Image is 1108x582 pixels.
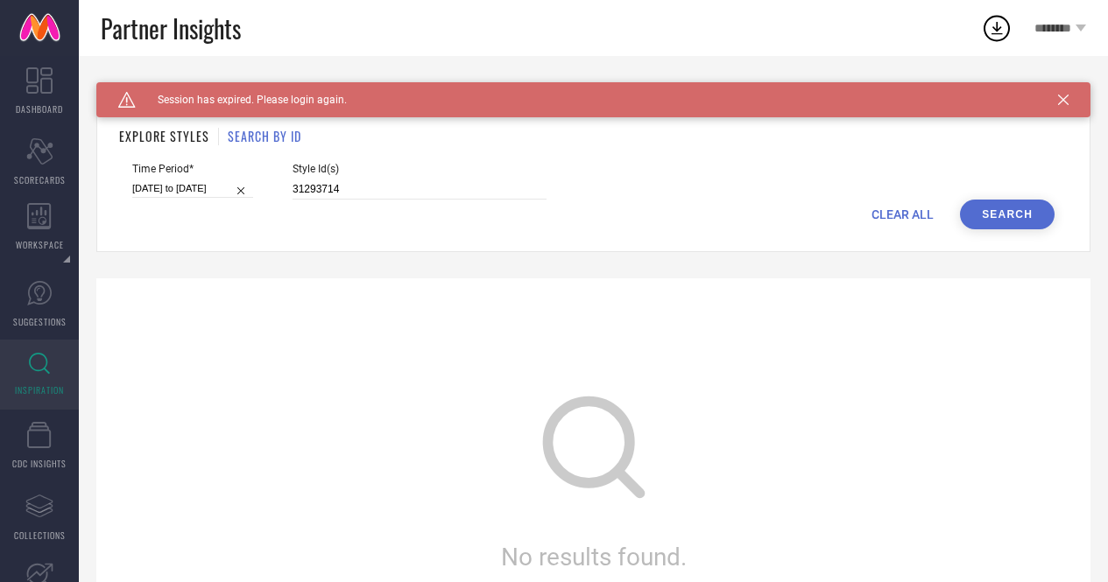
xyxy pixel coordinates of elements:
[12,457,67,470] span: CDC INSIGHTS
[501,543,687,571] span: No results found.
[96,82,1090,95] div: Back TO Dashboard
[293,163,547,175] span: Style Id(s)
[16,238,64,251] span: WORKSPACE
[14,173,66,186] span: SCORECARDS
[132,179,253,198] input: Select time period
[15,383,64,396] span: INSPIRATION
[228,127,301,145] h1: SEARCH BY ID
[119,127,209,145] h1: EXPLORE STYLES
[16,102,63,116] span: DASHBOARD
[13,315,67,328] span: SUGGESTIONS
[136,94,347,106] span: Session has expired. Please login again.
[293,179,547,200] input: Enter comma separated style ids e.g. 12345, 67890
[14,529,66,542] span: COLLECTIONS
[872,207,934,221] span: CLEAR ALL
[960,200,1055,229] button: Search
[981,12,1013,44] div: Open download list
[132,163,253,175] span: Time Period*
[101,11,241,46] span: Partner Insights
